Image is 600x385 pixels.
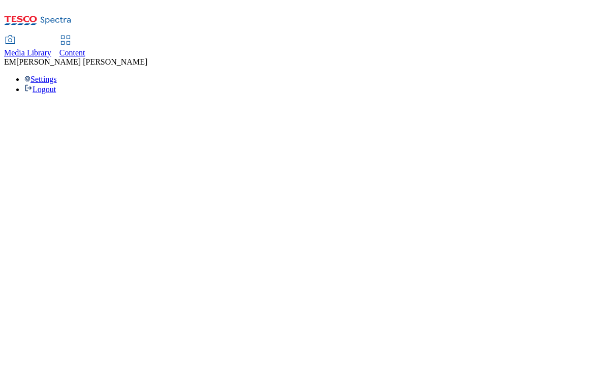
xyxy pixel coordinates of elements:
[59,36,85,57] a: Content
[24,75,57,83] a: Settings
[16,57,147,66] span: [PERSON_NAME] [PERSON_NAME]
[4,57,16,66] span: EM
[4,36,51,57] a: Media Library
[24,85,56,94] a: Logout
[4,48,51,57] span: Media Library
[59,48,85,57] span: Content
